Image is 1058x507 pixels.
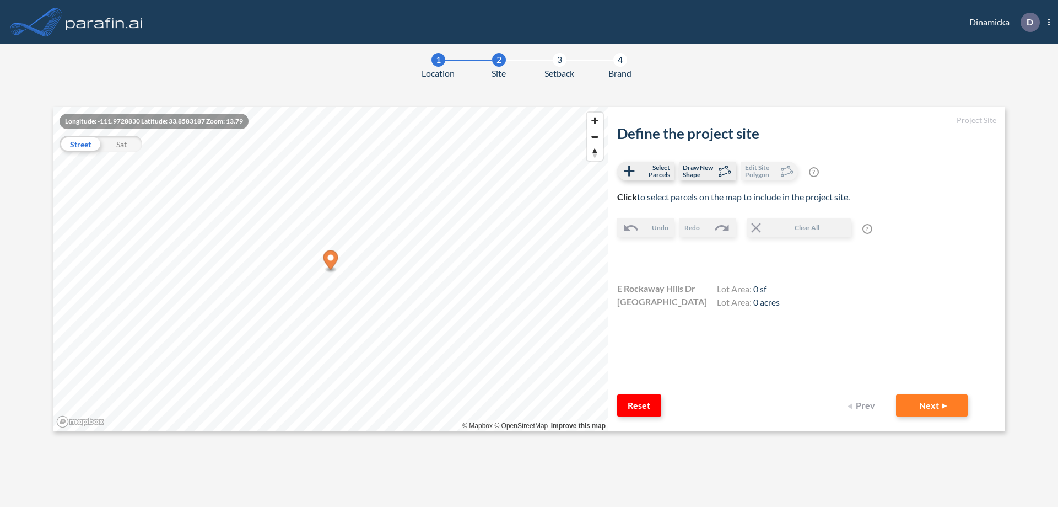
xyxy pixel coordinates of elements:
span: Brand [608,67,631,80]
span: to select parcels on the map to include in the project site. [617,191,850,202]
span: Undo [652,223,668,233]
div: Street [60,136,101,152]
img: logo [63,11,145,33]
div: Longitude: -111.9728830 Latitude: 33.8583187 Zoom: 13.79 [60,114,249,129]
span: E Rockaway Hills Dr [617,282,695,295]
h4: Lot Area: [717,297,780,310]
span: Draw New Shape [683,164,715,178]
button: Reset bearing to north [587,145,603,161]
span: Location [422,67,455,80]
button: Zoom out [587,129,603,145]
h4: Lot Area: [717,284,780,297]
span: ? [809,167,819,177]
button: Prev [841,394,885,417]
div: 4 [613,53,627,67]
span: Reset bearing to north [587,145,603,161]
a: OpenStreetMap [494,422,548,430]
h5: Project Site [617,116,996,125]
button: Reset [617,394,661,417]
canvas: Map [53,107,608,431]
span: Setback [544,67,574,80]
span: ? [862,224,872,234]
div: 3 [553,53,566,67]
b: Click [617,191,637,202]
div: 2 [492,53,506,67]
button: Next [896,394,968,417]
button: Undo [617,218,674,237]
a: Mapbox [462,422,493,430]
div: Map marker [323,250,338,273]
span: Edit Site Polygon [745,164,778,178]
a: Improve this map [551,422,606,430]
button: Redo [679,218,736,237]
span: Site [492,67,506,80]
button: Zoom in [587,113,603,129]
span: Redo [684,223,700,233]
button: Clear All [747,218,851,237]
span: Select Parcels [638,164,670,178]
p: D [1027,17,1033,27]
span: 0 sf [753,284,766,294]
div: Dinamicka [953,13,1050,32]
span: Clear All [764,223,850,233]
h2: Define the project site [617,125,996,142]
a: Mapbox homepage [56,415,105,428]
span: [GEOGRAPHIC_DATA] [617,295,707,308]
span: Zoom out [587,129,603,145]
div: Sat [101,136,142,152]
div: 1 [431,53,445,67]
span: 0 acres [753,297,780,307]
